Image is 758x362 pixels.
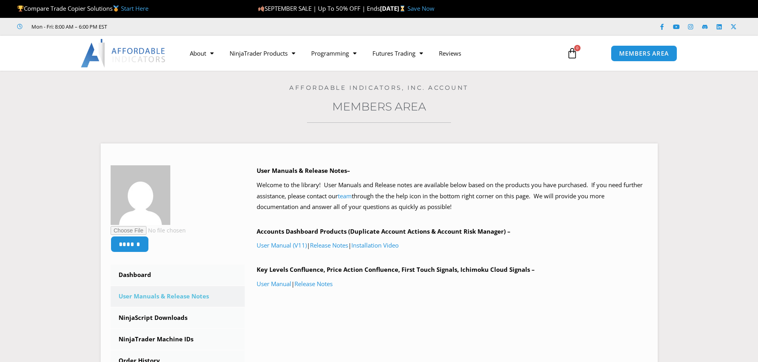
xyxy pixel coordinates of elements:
b: User Manuals & Release Notes– [257,166,350,174]
a: Installation Video [351,241,399,249]
img: b17be410c841d9d68646157430dcbb5f1c612beb5956ad005d0ef52e16f398c0 [111,165,170,225]
a: Affordable Indicators, Inc. Account [289,84,469,91]
a: NinjaTrader Products [222,44,303,62]
p: | | [257,240,648,251]
a: Futures Trading [364,44,431,62]
span: Mon - Fri: 8:00 AM – 6:00 PM EST [29,22,107,31]
p: | [257,279,648,290]
img: 🏆 [18,6,23,12]
img: LogoAI | Affordable Indicators – NinjaTrader [81,39,166,68]
a: User Manuals & Release Notes [111,286,245,307]
a: 0 [555,42,590,65]
span: SEPTEMBER SALE | Up To 50% OFF | Ends [258,4,380,12]
a: User Manual [257,280,291,288]
b: Accounts Dashboard Products (Duplicate Account Actions & Account Risk Manager) – [257,227,511,235]
a: About [182,44,222,62]
a: Reviews [431,44,469,62]
a: MEMBERS AREA [611,45,677,62]
a: Start Here [121,4,148,12]
img: 🍂 [258,6,264,12]
a: Save Now [407,4,435,12]
strong: [DATE] [380,4,407,12]
a: NinjaTrader Machine IDs [111,329,245,350]
a: User Manual (V11) [257,241,307,249]
span: Compare Trade Copier Solutions [17,4,148,12]
a: Release Notes [310,241,348,249]
img: ⌛ [399,6,405,12]
a: Release Notes [294,280,333,288]
span: MEMBERS AREA [619,50,669,56]
iframe: Customer reviews powered by Trustpilot [118,23,238,31]
a: Dashboard [111,265,245,285]
b: Key Levels Confluence, Price Action Confluence, First Touch Signals, Ichimoku Cloud Signals – [257,265,535,273]
a: team [338,192,352,200]
a: Members Area [332,100,426,113]
a: NinjaScript Downloads [111,308,245,328]
nav: Menu [182,44,557,62]
a: Programming [303,44,364,62]
p: Welcome to the library! User Manuals and Release notes are available below based on the products ... [257,180,648,213]
img: 🥇 [113,6,119,12]
span: 0 [574,45,581,51]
